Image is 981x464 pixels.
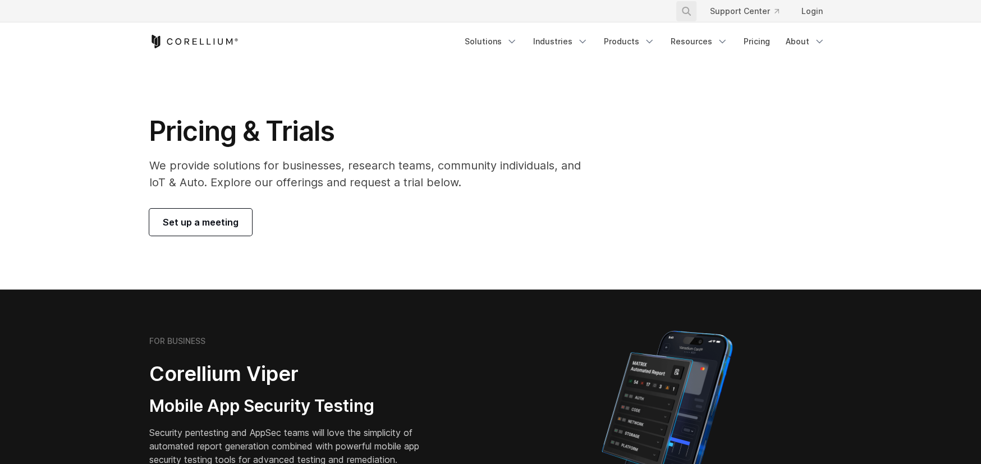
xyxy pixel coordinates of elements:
a: Set up a meeting [149,209,252,236]
a: About [779,31,832,52]
div: Navigation Menu [667,1,832,21]
a: Industries [526,31,595,52]
h6: FOR BUSINESS [149,336,205,346]
span: Set up a meeting [163,215,239,229]
h3: Mobile App Security Testing [149,396,437,417]
h2: Corellium Viper [149,361,437,387]
div: Navigation Menu [458,31,832,52]
a: Products [597,31,662,52]
a: Corellium Home [149,35,239,48]
a: Resources [664,31,735,52]
a: Solutions [458,31,524,52]
button: Search [676,1,696,21]
h1: Pricing & Trials [149,114,597,148]
a: Login [792,1,832,21]
a: Support Center [701,1,788,21]
a: Pricing [737,31,777,52]
p: We provide solutions for businesses, research teams, community individuals, and IoT & Auto. Explo... [149,157,597,191]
